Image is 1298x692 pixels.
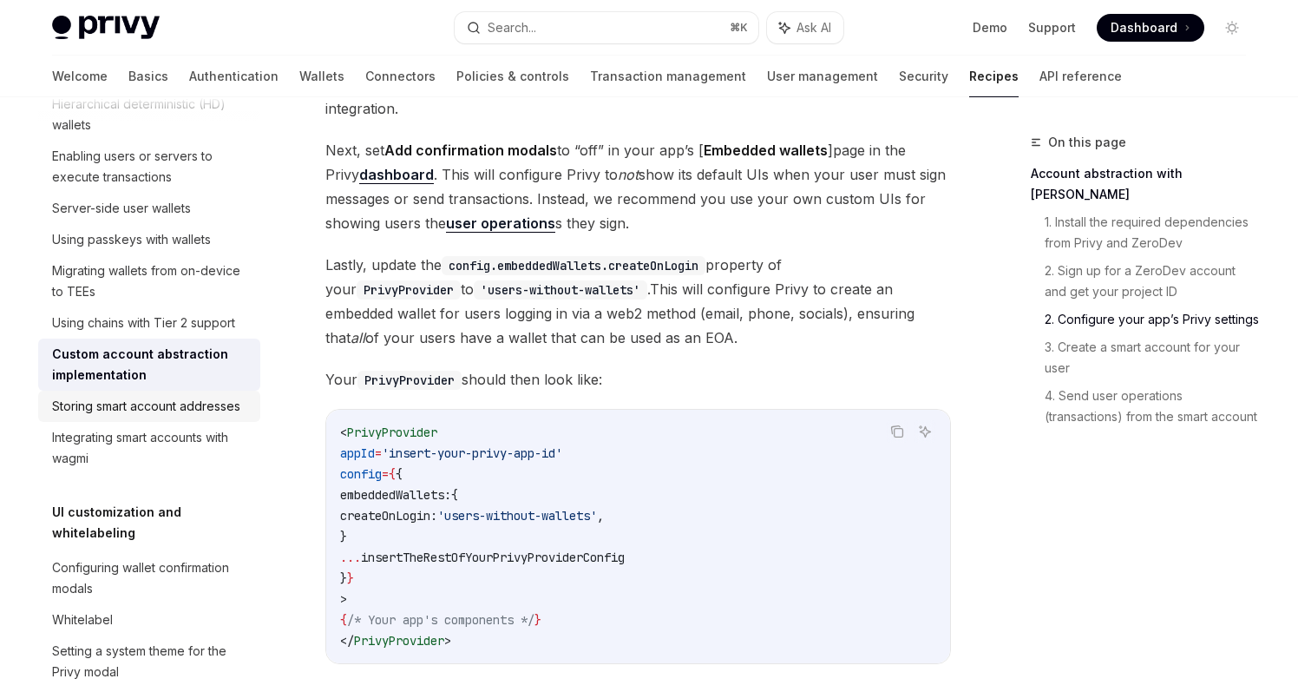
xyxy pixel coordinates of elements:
[347,425,437,440] span: PrivyProvider
[973,19,1007,36] a: Demo
[382,445,562,461] span: 'insert-your-privy-app-id'
[38,307,260,339] a: Using chains with Tier 2 support
[38,141,260,193] a: Enabling users or servers to execute transactions
[1097,14,1204,42] a: Dashboard
[347,612,534,628] span: /* Your app's components */
[52,16,160,40] img: light logo
[474,280,647,300] code: 'users-without-wallets'
[796,19,831,36] span: Ask AI
[52,396,240,417] div: Storing smart account addresses
[1218,14,1246,42] button: Toggle dark mode
[38,604,260,636] a: Whitelabel
[340,612,347,628] span: {
[969,56,1019,97] a: Recipes
[340,445,375,461] span: appId
[38,339,260,391] a: Custom account abstraction implementation
[1045,382,1260,431] a: 4. Send user operations (transactions) from the smart account
[52,502,260,544] h5: UI customization and whitelabeling
[340,487,451,503] span: embeddedWallets:
[347,570,354,586] span: }
[340,633,354,649] span: </
[1111,19,1177,36] span: Dashboard
[52,344,250,386] div: Custom account abstraction implementation
[365,56,436,97] a: Connectors
[38,193,260,224] a: Server-side user wallets
[1045,257,1260,306] a: 2. Sign up for a ZeroDev account and get your project ID
[52,260,250,302] div: Migrating wallets from on-device to TEEs
[361,550,625,565] span: insertTheRestOfYourPrivyProviderConfig
[38,224,260,255] a: Using passkeys with wallets
[325,253,951,350] span: Lastly, update the property of your to .This will configure Privy to create an embedded wallet fo...
[359,166,434,184] a: dashboard
[52,610,113,630] div: Whitelabel
[914,420,936,443] button: Ask AI
[359,166,434,183] strong: dashboard
[357,280,461,300] code: PrivyProvider
[437,508,597,524] span: 'users-without-wallets'
[38,391,260,422] a: Storing smart account addresses
[325,367,951,392] span: Your should then look like:
[767,12,843,43] button: Ask AI
[38,552,260,604] a: Configuring wallet confirmation modals
[444,633,451,649] span: >
[597,508,604,524] span: ,
[446,214,555,233] a: user operations
[730,21,748,35] span: ⌘ K
[375,445,382,461] span: =
[384,142,557,159] strong: Add confirmation modals
[52,198,191,219] div: Server-side user wallets
[52,146,250,188] div: Enabling users or servers to execute transactions
[1048,132,1126,153] span: On this page
[189,56,279,97] a: Authentication
[340,466,382,482] span: config
[396,466,403,482] span: {
[325,138,951,235] span: Next, set to “off” in your app’s [ ] page in the Privy . This will configure Privy to show its de...
[1039,56,1122,97] a: API reference
[767,56,878,97] a: User management
[590,56,746,97] a: Transaction management
[886,420,908,443] button: Copy the contents from the code block
[382,466,389,482] span: =
[1045,306,1260,333] a: 2. Configure your app’s Privy settings
[899,56,948,97] a: Security
[704,142,828,159] strong: Embedded wallets
[456,56,569,97] a: Policies & controls
[357,371,462,390] code: PrivyProvider
[1031,160,1260,208] a: Account abstraction with [PERSON_NAME]
[52,427,250,469] div: Integrating smart accounts with wagmi
[128,56,168,97] a: Basics
[52,641,250,682] div: Setting a system theme for the Privy modal
[52,229,211,250] div: Using passkeys with wallets
[299,56,344,97] a: Wallets
[52,313,235,333] div: Using chains with Tier 2 support
[38,422,260,474] a: Integrating smart accounts with wagmi
[455,12,758,43] button: Search...⌘K
[351,329,365,346] em: all
[52,557,250,599] div: Configuring wallet confirmation modals
[340,425,347,440] span: <
[1045,208,1260,257] a: 1. Install the required dependencies from Privy and ZeroDev
[488,17,536,38] div: Search...
[1045,333,1260,382] a: 3. Create a smart account for your user
[38,636,260,688] a: Setting a system theme for the Privy modal
[534,612,541,628] span: }
[340,550,361,565] span: ...
[340,591,347,607] span: >
[618,166,639,183] em: not
[340,529,347,544] span: }
[340,570,347,586] span: }
[1028,19,1076,36] a: Support
[354,633,444,649] span: PrivyProvider
[52,56,108,97] a: Welcome
[389,466,396,482] span: {
[442,256,705,275] code: config.embeddedWallets.createOnLogin
[451,487,458,503] span: {
[38,255,260,307] a: Migrating wallets from on-device to TEEs
[340,508,437,524] span: createOnLogin:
